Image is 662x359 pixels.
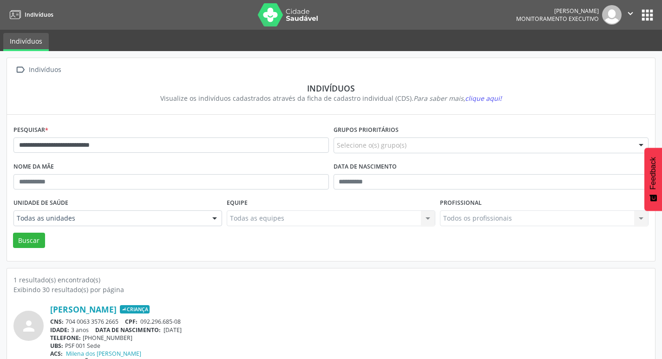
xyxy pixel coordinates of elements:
div: Visualize os indivíduos cadastrados através da ficha de cadastro individual (CDS). [20,93,642,103]
div: Exibindo 30 resultado(s) por página [13,285,649,294]
span: Criança [120,305,150,313]
span: TELEFONE: [50,334,81,342]
i: person [20,318,37,334]
div: 1 resultado(s) encontrado(s) [13,275,649,285]
i: Para saber mais, [413,94,502,103]
img: img [602,5,622,25]
label: Unidade de saúde [13,196,68,210]
div: [PHONE_NUMBER] [50,334,649,342]
span: 092.296.685-08 [140,318,181,326]
span: [DATE] [164,326,182,334]
div: Indivíduos [27,63,63,77]
span: Todas as unidades [17,214,203,223]
span: CPF: [125,318,138,326]
div: 3 anos [50,326,649,334]
a: Milena dos [PERSON_NAME] [66,350,141,358]
a: [PERSON_NAME] [50,304,117,314]
label: Profissional [440,196,482,210]
a: Indivíduos [3,33,49,51]
span: ACS: [50,350,63,358]
i:  [625,8,636,19]
label: Pesquisar [13,123,48,137]
button: Buscar [13,233,45,248]
label: Data de nascimento [334,160,397,174]
span: Feedback [649,157,657,189]
i:  [13,63,27,77]
div: 704 0063 3576 2665 [50,318,649,326]
span: DATA DE NASCIMENTO: [95,326,161,334]
label: Nome da mãe [13,160,54,174]
span: clique aqui! [465,94,502,103]
span: Selecione o(s) grupo(s) [337,140,406,150]
span: Monitoramento Executivo [516,15,599,23]
div: [PERSON_NAME] [516,7,599,15]
label: Equipe [227,196,248,210]
button:  [622,5,639,25]
span: IDADE: [50,326,69,334]
button: Feedback - Mostrar pesquisa [644,148,662,211]
button: apps [639,7,655,23]
div: Indivíduos [20,83,642,93]
a: Indivíduos [7,7,53,22]
label: Grupos prioritários [334,123,399,137]
div: PSF 001 Sede [50,342,649,350]
span: CNS: [50,318,64,326]
span: Indivíduos [25,11,53,19]
span: UBS: [50,342,63,350]
a:  Indivíduos [13,63,63,77]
